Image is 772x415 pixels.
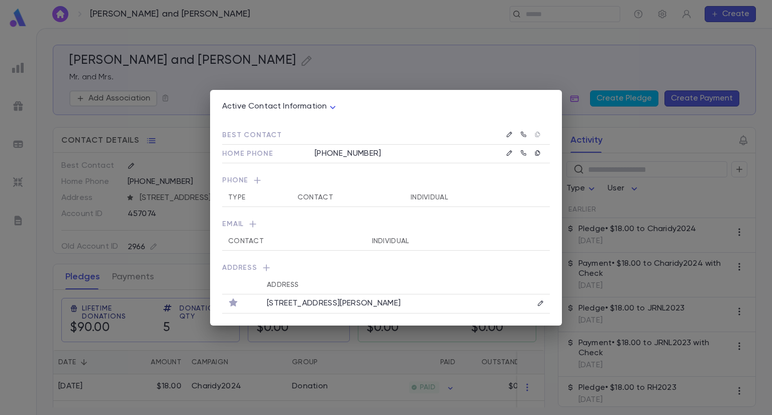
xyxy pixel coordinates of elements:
span: Address [222,263,550,276]
div: Active Contact Information [222,99,339,115]
th: Contact [222,232,366,251]
th: Individual [405,188,521,207]
th: Address [261,276,517,294]
th: Type [222,188,292,207]
th: Contact [292,188,405,207]
th: Individual [366,232,514,251]
span: Email [222,219,550,232]
span: Home Phone [222,150,273,157]
span: Best Contact [222,132,282,139]
span: Active Contact Information [222,102,327,111]
span: Phone [222,175,550,188]
td: [PHONE_NUMBER] [303,144,482,163]
td: [STREET_ADDRESS][PERSON_NAME] [261,294,517,313]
